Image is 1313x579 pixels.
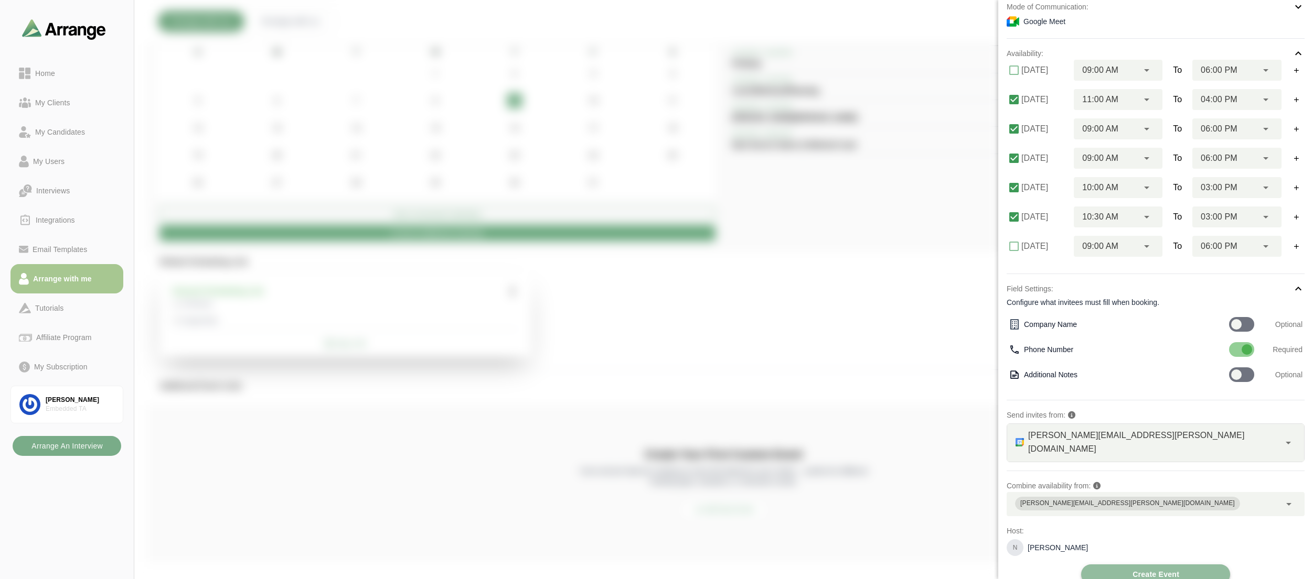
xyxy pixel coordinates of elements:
span: 09:00 AM [1082,239,1118,253]
a: Tutorials [10,293,123,323]
a: Arrange with me [10,264,123,293]
span: To [1173,123,1182,135]
span: 03:00 PM [1201,181,1237,194]
span: 10:00 AM [1082,181,1118,194]
div: Home [31,67,59,80]
span: To [1173,93,1182,106]
span: To [1173,211,1182,223]
a: Integrations [10,205,123,235]
div: Embedded TA [46,405,114,413]
a: Interviews [10,176,123,205]
img: Meeting Mode Icon [1007,15,1019,28]
div: Integrations [31,214,79,226]
p: Field Settings: [1007,282,1053,295]
span: 09:00 AM [1082,122,1118,136]
div: N [1007,539,1023,556]
div: Configure what invitees must fill when booking. [1007,297,1305,308]
div: Company Name [1009,319,1229,330]
div: Phone Number [1009,344,1229,355]
p: Mode of Communication: [1007,1,1088,13]
b: Arrange An Interview [31,436,103,456]
span: 06:00 PM [1201,63,1237,77]
span: Required [1273,344,1303,355]
a: Email Templates [10,235,123,264]
label: [DATE] [1021,60,1068,81]
span: To [1173,181,1182,194]
span: 09:00 AM [1082,63,1118,77]
span: To [1173,152,1182,165]
div: Tutorials [31,302,68,314]
a: [PERSON_NAME]Embedded TA [10,386,123,423]
a: My Users [10,147,123,176]
label: [DATE] [1021,148,1068,169]
p: Combine availability from: [1007,479,1305,492]
a: Affiliate Program [10,323,123,352]
div: Google Meet [1007,15,1305,28]
img: GOOGLE [1016,438,1024,446]
span: 06:00 PM [1201,151,1237,165]
span: To [1173,64,1182,77]
div: [PERSON_NAME] [46,396,114,405]
a: My Subscription [10,352,123,381]
span: 06:00 PM [1201,122,1237,136]
a: My Clients [10,88,123,117]
p: Host: [1007,525,1305,537]
span: 09:00 AM [1082,151,1118,165]
span: 11:00 AM [1082,93,1118,106]
p: Send invites from: [1007,409,1305,421]
label: [DATE] [1021,118,1068,139]
span: To [1173,240,1182,253]
span: Optional [1275,319,1303,330]
button: Arrange An Interview [13,436,121,456]
div: My Subscription [30,360,92,373]
p: [PERSON_NAME] [1028,542,1088,553]
label: [DATE] [1021,89,1068,110]
span: 06:00 PM [1201,239,1237,253]
div: Arrange with me [29,272,96,285]
a: My Candidates [10,117,123,147]
a: Home [10,59,123,88]
span: 04:00 PM [1201,93,1237,106]
img: arrangeai-name-small-logo.4d2b8aee.svg [22,19,106,39]
span: 03:00 PM [1201,210,1237,224]
div: Additional Notes [1009,369,1229,380]
span: 10:30 AM [1082,210,1118,224]
div: Affiliate Program [32,331,95,344]
p: Availability: [1007,47,1043,60]
div: My Candidates [31,126,89,138]
span: Optional [1275,369,1303,380]
label: [DATE] [1021,206,1068,227]
div: My Clients [31,96,74,109]
label: [DATE] [1021,177,1068,198]
span: [PERSON_NAME][EMAIL_ADDRESS][PERSON_NAME][DOMAIN_NAME] [1028,429,1271,456]
div: My Users [29,155,69,168]
div: Interviews [32,184,74,197]
div: [PERSON_NAME][EMAIL_ADDRESS][PERSON_NAME][DOMAIN_NAME] [1020,498,1235,509]
div: Email Templates [28,243,91,256]
label: [DATE] [1021,236,1068,257]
